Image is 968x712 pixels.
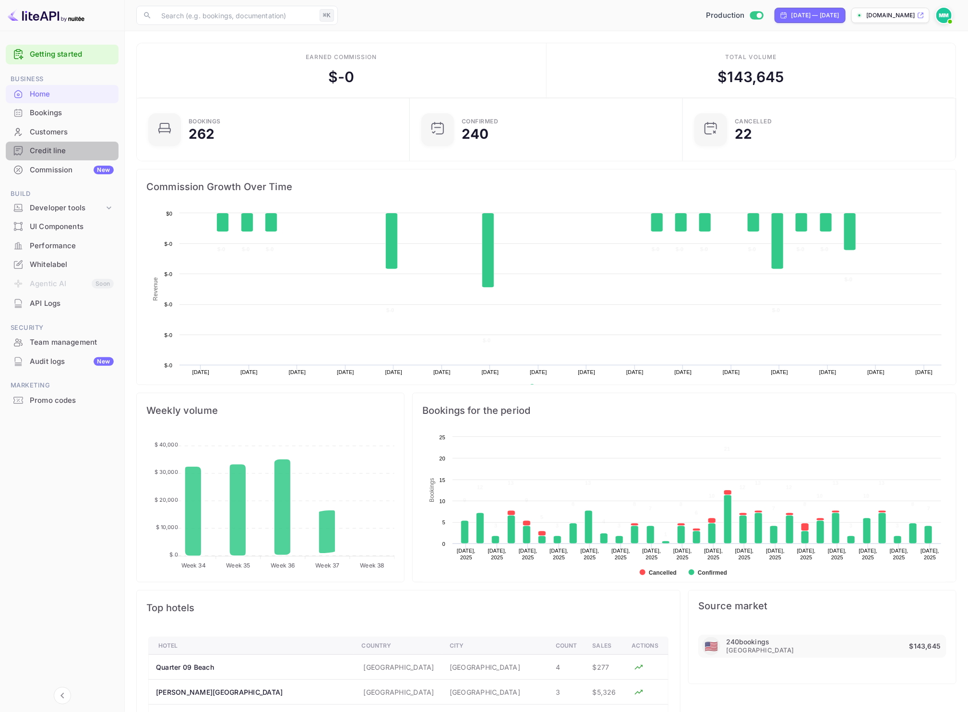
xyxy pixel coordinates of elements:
[632,685,646,700] button: Analyze hotel markup performance
[354,637,442,655] th: Country
[664,531,667,537] text: 1
[735,127,752,141] div: 22
[863,493,870,499] text: 10
[705,548,723,560] text: [DATE], 2025
[156,524,178,531] tspan: $ 10,000
[649,506,652,511] text: 7
[354,680,442,705] td: [GEOGRAPHIC_DATA]
[624,637,668,655] th: Actions
[152,277,159,301] text: Revenue
[700,246,708,252] text: $-0
[652,246,659,252] text: $-0
[578,369,596,375] text: [DATE]
[320,9,334,22] div: ⌘K
[240,369,258,375] text: [DATE]
[556,523,559,529] text: 3
[572,501,574,507] text: 8
[748,246,756,252] text: $-0
[386,307,394,313] text: $-0
[6,123,119,142] div: Customers
[702,10,767,21] div: Switch to Sandbox mode
[695,510,698,516] text: 6
[155,469,178,476] tspan: $ 30,000
[181,562,206,569] tspan: Week 34
[6,237,119,255] div: Performance
[709,493,715,499] text: 10
[771,369,789,375] text: [DATE]
[585,655,624,680] td: $277
[6,142,119,160] div: Credit line
[30,395,114,406] div: Promo codes
[494,523,497,529] text: 3
[803,501,806,507] text: 8
[439,477,445,483] text: 15
[725,53,777,61] div: Total volume
[726,638,769,646] p: 240 bookings
[30,145,114,157] div: Credit line
[909,640,943,652] p: $143,645
[155,441,178,448] tspan: $ 40,000
[6,161,119,179] a: CommissionNew
[581,548,599,560] text: [DATE], 2025
[30,108,114,119] div: Bookings
[698,569,727,576] text: Confirmed
[849,523,852,529] text: 3
[6,352,119,371] div: Audit logsNew
[585,680,624,705] td: $5,326
[879,480,885,486] text: 13
[859,548,878,560] text: [DATE], 2025
[442,519,445,525] text: 5
[6,85,119,103] a: Home
[165,362,172,368] text: $-0
[54,687,71,704] button: Collapse navigation
[530,369,547,375] text: [DATE]
[442,637,548,655] th: City
[462,127,489,141] div: 240
[828,548,847,560] text: [DATE], 2025
[6,217,119,235] a: UI Components
[508,480,514,486] text: 13
[30,337,114,348] div: Team management
[306,53,377,61] div: Earned commission
[266,246,274,252] text: $-0
[385,369,403,375] text: [DATE]
[675,369,692,375] text: [DATE]
[927,506,930,511] text: 7
[6,45,119,64] div: Getting started
[242,246,250,252] text: $-0
[911,501,914,507] text: 8
[797,246,804,252] text: $-0
[698,600,946,612] span: Source market
[772,506,775,511] text: 7
[192,369,210,375] text: [DATE]
[149,680,354,705] th: [PERSON_NAME][GEOGRAPHIC_DATA]
[548,637,585,655] th: Count
[6,189,119,199] span: Build
[519,548,538,560] text: [DATE], 2025
[633,501,636,507] text: 8
[30,89,114,100] div: Home
[360,562,384,569] tspan: Week 38
[457,548,476,560] text: [DATE], 2025
[439,456,445,461] text: 20
[6,85,119,104] div: Home
[538,384,563,391] text: Revenue
[724,446,730,452] text: 21
[328,66,354,88] div: $ -0
[30,49,114,60] a: Getting started
[169,551,178,558] tspan: $ 0
[94,166,114,174] div: New
[429,478,435,503] text: Bookings
[462,119,499,124] div: Confirmed
[868,369,885,375] text: [DATE]
[680,501,682,507] text: 8
[149,655,354,680] th: Quarter 09 Beach
[921,548,940,560] text: [DATE], 2025
[786,484,792,490] text: 12
[821,246,828,252] text: $-0
[442,655,548,680] td: [GEOGRAPHIC_DATA]
[6,74,119,84] span: Business
[6,323,119,333] span: Security
[189,127,215,141] div: 262
[643,548,661,560] text: [DATE], 2025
